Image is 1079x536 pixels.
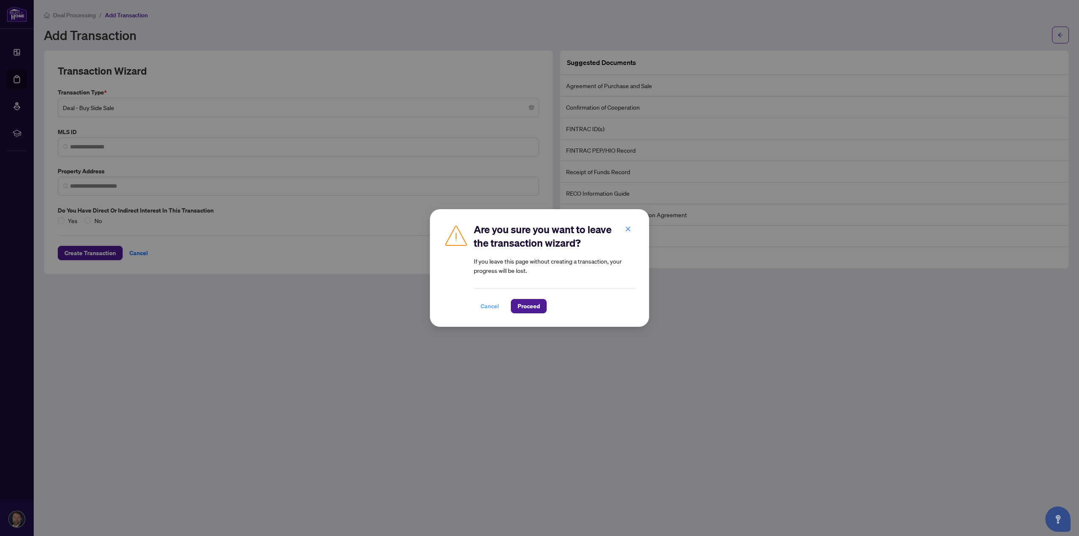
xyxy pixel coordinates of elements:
[474,299,506,313] button: Cancel
[1045,506,1071,532] button: Open asap
[625,226,631,232] span: close
[474,256,636,275] article: If you leave this page without creating a transaction, your progress will be lost.
[474,223,636,250] h2: Are you sure you want to leave the transaction wizard?
[511,299,547,313] button: Proceed
[518,299,540,313] span: Proceed
[480,299,499,313] span: Cancel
